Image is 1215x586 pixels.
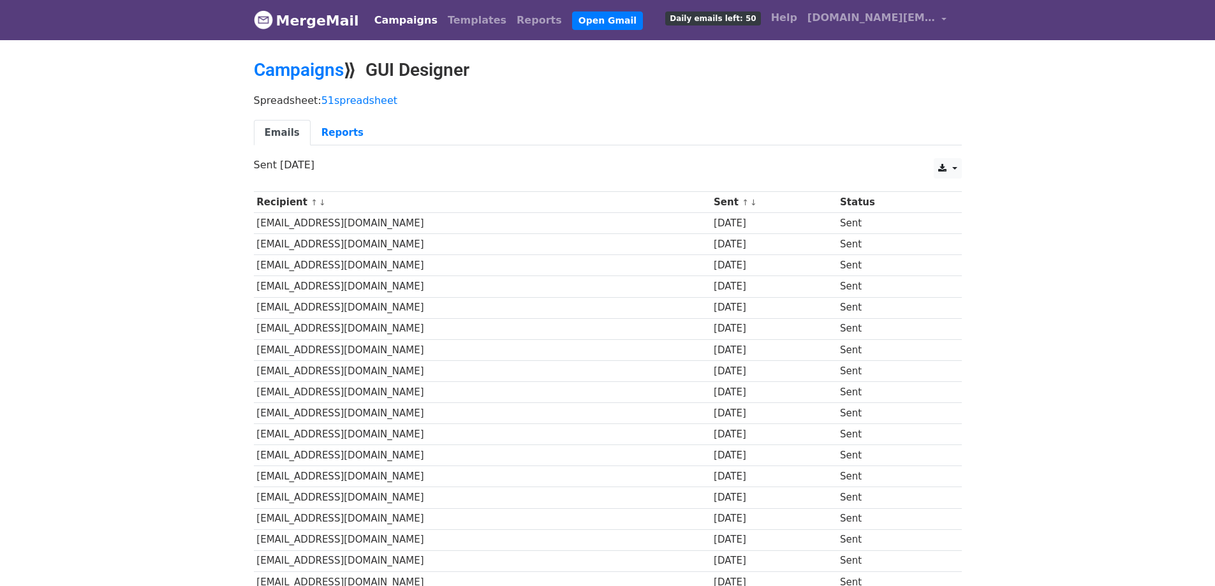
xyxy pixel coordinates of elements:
td: [EMAIL_ADDRESS][DOMAIN_NAME] [254,424,711,445]
div: [DATE] [714,490,834,505]
div: [DATE] [714,300,834,315]
a: ↑ [311,198,318,207]
th: Recipient [254,192,711,213]
td: [EMAIL_ADDRESS][DOMAIN_NAME] [254,339,711,360]
div: [DATE] [714,237,834,252]
div: [DATE] [714,279,834,294]
div: [DATE] [714,216,834,231]
span: Daily emails left: 50 [665,11,760,26]
td: Sent [837,318,945,339]
td: Sent [837,466,945,487]
td: [EMAIL_ADDRESS][DOMAIN_NAME] [254,318,711,339]
td: Sent [837,234,945,255]
td: [EMAIL_ADDRESS][DOMAIN_NAME] [254,445,711,466]
a: Daily emails left: 50 [660,5,765,31]
td: Sent [837,445,945,466]
div: [DATE] [714,385,834,400]
div: [DATE] [714,469,834,484]
th: Sent [711,192,837,213]
div: [DATE] [714,406,834,421]
div: [DATE] [714,532,834,547]
td: Sent [837,339,945,360]
td: Sent [837,487,945,508]
td: [EMAIL_ADDRESS][DOMAIN_NAME] [254,255,711,276]
td: [EMAIL_ADDRESS][DOMAIN_NAME] [254,403,711,424]
td: [EMAIL_ADDRESS][DOMAIN_NAME] [254,234,711,255]
a: Templates [443,8,512,33]
iframe: Chat Widget [1151,525,1215,586]
td: Sent [837,297,945,318]
a: Reports [311,120,374,146]
a: MergeMail [254,7,359,34]
a: Reports [512,8,567,33]
td: [EMAIL_ADDRESS][DOMAIN_NAME] [254,381,711,402]
h2: ⟫ GUI Designer [254,59,962,81]
a: Open Gmail [572,11,643,30]
span: [DOMAIN_NAME][EMAIL_ADDRESS][DOMAIN_NAME] [807,10,935,26]
td: [EMAIL_ADDRESS][DOMAIN_NAME] [254,466,711,487]
td: Sent [837,381,945,402]
td: [EMAIL_ADDRESS][DOMAIN_NAME] [254,550,711,571]
div: [DATE] [714,364,834,379]
td: Sent [837,255,945,276]
td: Sent [837,213,945,234]
div: [DATE] [714,343,834,358]
a: [DOMAIN_NAME][EMAIL_ADDRESS][DOMAIN_NAME] [802,5,952,35]
p: Spreadsheet: [254,94,962,107]
p: Sent [DATE] [254,158,962,172]
td: [EMAIL_ADDRESS][DOMAIN_NAME] [254,360,711,381]
td: [EMAIL_ADDRESS][DOMAIN_NAME] [254,213,711,234]
td: Sent [837,403,945,424]
a: 51spreadsheet [321,94,397,106]
td: [EMAIL_ADDRESS][DOMAIN_NAME] [254,508,711,529]
td: Sent [837,276,945,297]
td: Sent [837,424,945,445]
a: Campaigns [254,59,344,80]
a: Help [766,5,802,31]
th: Status [837,192,945,213]
td: Sent [837,550,945,571]
td: [EMAIL_ADDRESS][DOMAIN_NAME] [254,297,711,318]
a: ↓ [319,198,326,207]
div: [DATE] [714,321,834,336]
a: Emails [254,120,311,146]
div: [DATE] [714,258,834,273]
td: [EMAIL_ADDRESS][DOMAIN_NAME] [254,276,711,297]
td: Sent [837,360,945,381]
a: ↑ [742,198,749,207]
td: [EMAIL_ADDRESS][DOMAIN_NAME] [254,529,711,550]
td: [EMAIL_ADDRESS][DOMAIN_NAME] [254,487,711,508]
a: ↓ [750,198,757,207]
a: Campaigns [369,8,443,33]
div: [DATE] [714,448,834,463]
td: Sent [837,508,945,529]
div: [DATE] [714,553,834,568]
div: [DATE] [714,427,834,442]
img: MergeMail logo [254,10,273,29]
div: [DATE] [714,511,834,526]
td: Sent [837,529,945,550]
